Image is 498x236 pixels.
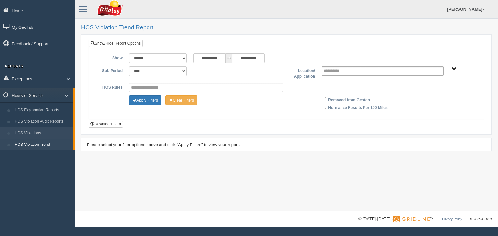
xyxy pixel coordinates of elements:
button: Download Data [89,121,123,128]
label: Sub Period [94,66,126,74]
a: Show/Hide Report Options [89,40,143,47]
label: HOS Rules [94,83,126,91]
label: Show [94,53,126,61]
h2: HOS Violation Trend Report [81,25,492,31]
a: HOS Violation Trend [12,139,73,151]
button: Change Filter Options [165,95,197,105]
span: to [226,53,232,63]
label: Removed from Geotab [328,95,370,103]
a: HOS Violations [12,127,73,139]
label: Location/ Application [286,66,318,80]
a: Privacy Policy [442,217,462,221]
a: HOS Explanation Reports [12,104,73,116]
span: v. 2025.4.2019 [470,217,492,221]
label: Normalize Results Per 100 Miles [328,103,387,111]
a: HOS Violation Audit Reports [12,116,73,127]
img: Gridline [393,216,430,222]
div: © [DATE]-[DATE] - ™ [358,216,492,222]
button: Change Filter Options [129,95,161,105]
span: Please select your filter options above and click "Apply Filters" to view your report. [87,142,240,147]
